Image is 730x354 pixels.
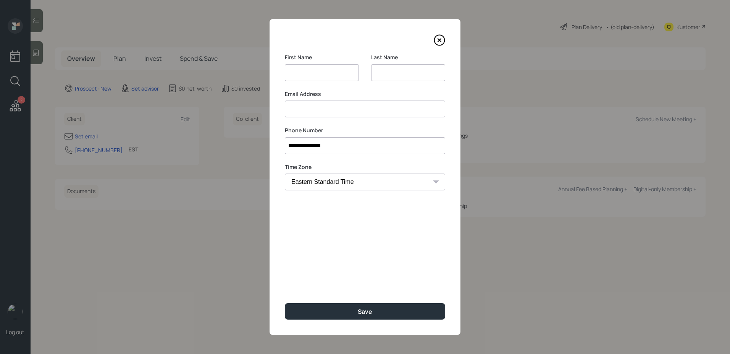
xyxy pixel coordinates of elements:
[285,163,445,171] label: Time Zone
[285,54,359,61] label: First Name
[371,54,445,61] label: Last Name
[285,127,445,134] label: Phone Number
[285,90,445,98] label: Email Address
[358,307,372,316] div: Save
[285,303,445,320] button: Save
